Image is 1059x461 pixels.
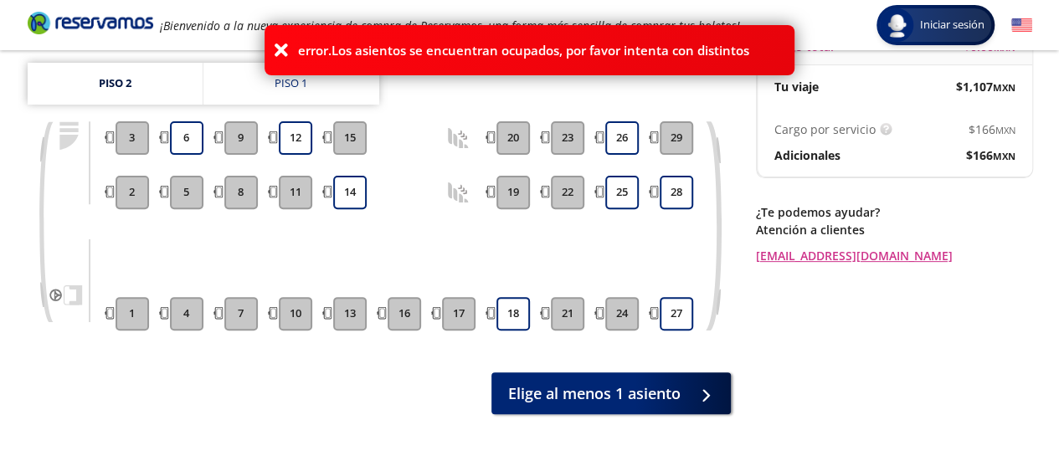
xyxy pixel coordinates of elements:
[333,121,367,155] button: 15
[605,121,639,155] button: 26
[660,297,693,330] button: 27
[660,176,693,209] button: 28
[279,176,312,209] button: 11
[774,120,876,138] p: Cargo por servicio
[388,297,421,330] button: 16
[203,63,379,105] a: Piso 1
[993,150,1015,162] small: MXN
[491,372,731,414] button: Elige al menos 1 asiento
[170,176,203,209] button: 5
[298,41,749,60] p: error.Los asientos se encuentran ocupados, por favor intenta con distintos
[333,176,367,209] button: 14
[1011,15,1032,36] button: English
[279,297,312,330] button: 10
[170,297,203,330] button: 4
[496,176,530,209] button: 19
[28,63,203,105] a: Piso 2
[224,121,258,155] button: 9
[275,75,307,92] div: Piso 1
[660,121,693,155] button: 29
[756,203,1032,221] p: ¿Te podemos ayudar?
[605,176,639,209] button: 25
[966,146,1015,164] span: $ 166
[116,297,149,330] button: 1
[116,121,149,155] button: 3
[170,121,203,155] button: 6
[160,18,740,33] em: ¡Bienvenido a la nueva experiencia de compra de Reservamos, una forma más sencilla de comprar tus...
[496,297,530,330] button: 18
[756,221,1032,238] p: Atención a clientes
[551,297,584,330] button: 21
[913,17,991,33] span: Iniciar sesión
[333,297,367,330] button: 13
[551,176,584,209] button: 22
[551,121,584,155] button: 23
[508,382,681,405] span: Elige al menos 1 asiento
[993,81,1015,94] small: MXN
[116,176,149,209] button: 2
[442,297,476,330] button: 17
[279,121,312,155] button: 12
[962,364,1042,444] iframe: Messagebird Livechat Widget
[774,146,841,164] p: Adicionales
[774,78,819,95] p: Tu viaje
[224,297,258,330] button: 7
[28,10,153,40] a: Brand Logo
[28,10,153,35] i: Brand Logo
[605,297,639,330] button: 24
[496,121,530,155] button: 20
[224,176,258,209] button: 8
[969,120,1015,138] span: $ 166
[956,78,1015,95] span: $ 1,107
[995,124,1015,136] small: MXN
[756,247,1032,264] a: [EMAIL_ADDRESS][DOMAIN_NAME]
